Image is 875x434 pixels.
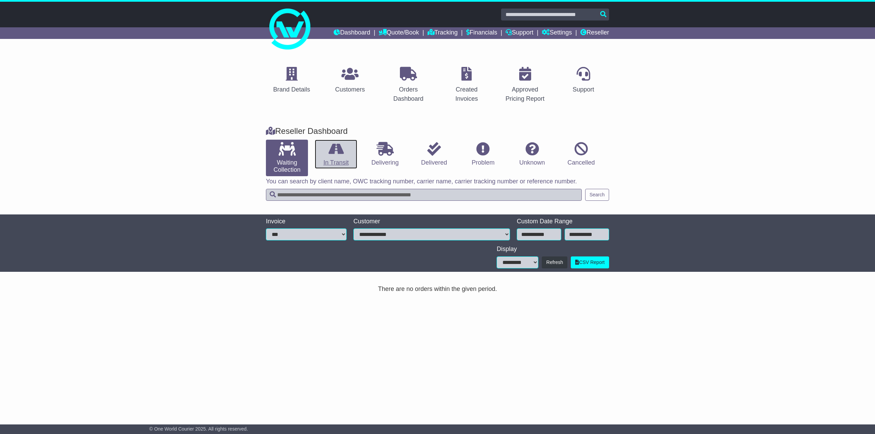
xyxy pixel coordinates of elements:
div: Display [497,246,609,253]
div: Support [573,85,594,94]
a: Problem [462,140,504,169]
div: Custom Date Range [517,218,609,225]
a: Delivered [413,140,455,169]
div: Customers [335,85,365,94]
a: Support [506,27,533,39]
div: Customer [353,218,510,225]
a: Tracking [428,27,458,39]
a: Financials [466,27,497,39]
a: Unknown [511,140,553,169]
a: Reseller [580,27,609,39]
a: Settings [542,27,572,39]
a: Customers [331,65,369,97]
a: In Transit [315,140,357,169]
div: Orders Dashboard [387,85,430,103]
a: Approved Pricing Report [499,65,551,106]
a: CSV Report [571,256,609,268]
a: Quote/Book [379,27,419,39]
a: Cancelled [560,140,602,169]
p: You can search by client name, OWC tracking number, carrier name, carrier tracking number or refe... [266,178,609,185]
button: Refresh [542,256,567,268]
div: Reseller Dashboard [262,126,612,136]
div: Approved Pricing Report [504,85,547,103]
div: Created Invoices [445,85,488,103]
div: There are no orders within the given period. [266,285,609,293]
a: Dashboard [334,27,370,39]
button: Search [585,189,609,201]
a: Waiting Collection [266,140,308,176]
a: Support [568,65,598,97]
a: Delivering [364,140,406,169]
div: Invoice [266,218,347,225]
span: © One World Courier 2025. All rights reserved. [149,426,248,432]
a: Created Invoices [441,65,493,106]
div: Brand Details [273,85,310,94]
a: Brand Details [269,65,314,97]
a: Orders Dashboard [382,65,434,106]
